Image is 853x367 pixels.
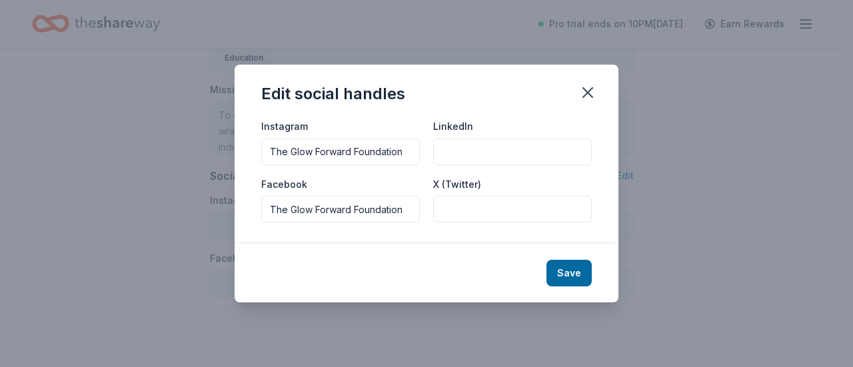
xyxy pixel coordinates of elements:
[433,178,481,191] label: X (Twitter)
[261,120,308,133] label: Instagram
[261,178,307,191] label: Facebook
[261,83,405,105] div: Edit social handles
[433,120,473,133] label: LinkedIn
[546,260,592,286] button: Save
